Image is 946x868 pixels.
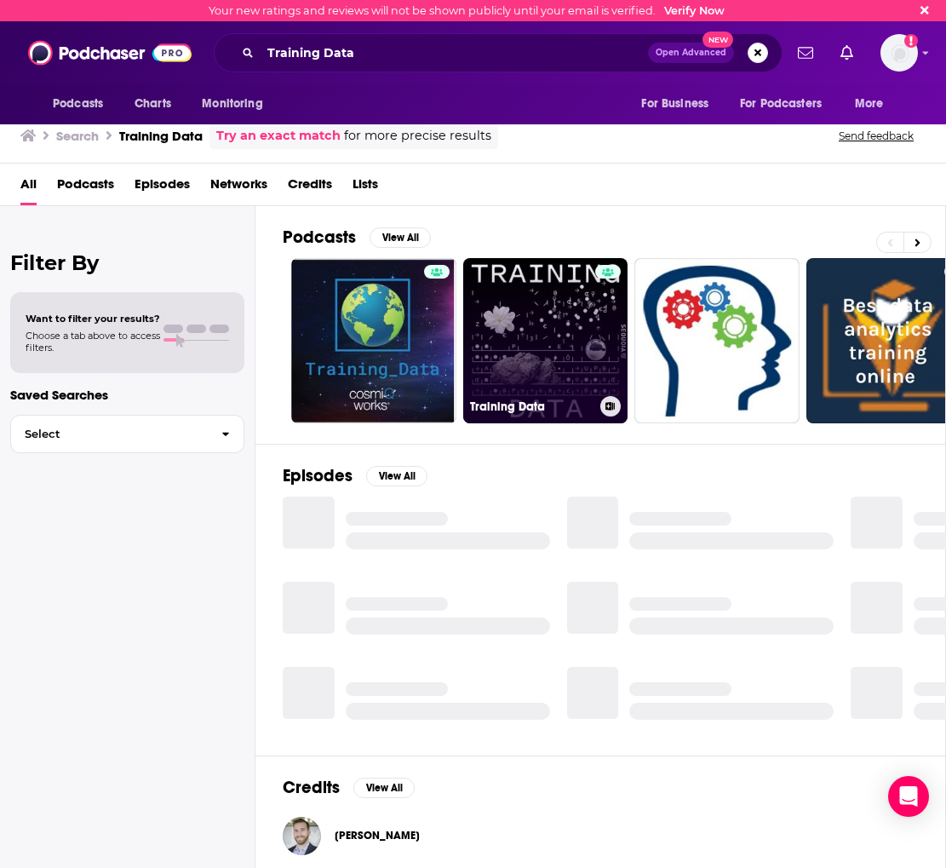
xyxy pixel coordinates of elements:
span: For Podcasters [740,92,822,116]
span: [PERSON_NAME] [335,829,420,842]
button: open menu [190,88,284,120]
button: View All [366,466,427,486]
a: Episodes [135,170,190,205]
a: EpisodesView All [283,465,427,486]
span: Select [11,428,208,440]
a: Verify Now [664,4,725,17]
h2: Credits [283,777,340,798]
a: Show notifications dropdown [834,38,860,67]
h2: Episodes [283,465,353,486]
a: Training Data [463,258,628,423]
button: View All [370,227,431,248]
span: Want to filter your results? [26,313,160,325]
input: Search podcasts, credits, & more... [261,39,648,66]
h3: Training Data [119,128,203,144]
button: Show profile menu [880,34,918,72]
span: Monitoring [202,92,262,116]
button: open menu [629,88,730,120]
img: Thomas Bingham [283,817,321,855]
button: Thomas BinghamThomas Bingham [283,808,918,863]
button: open menu [41,88,125,120]
a: Networks [210,170,267,205]
button: open menu [729,88,846,120]
a: Credits [288,170,332,205]
button: open menu [843,88,905,120]
span: New [702,32,733,48]
span: for more precise results [344,126,491,146]
img: Podchaser - Follow, Share and Rate Podcasts [28,37,192,69]
a: All [20,170,37,205]
h3: Training Data [470,400,593,414]
span: More [855,92,884,116]
div: Search podcasts, credits, & more... [214,33,783,72]
div: Your new ratings and reviews will not be shown publicly until your email is verified. [209,4,725,17]
p: Saved Searches [10,387,244,403]
a: Show notifications dropdown [791,38,820,67]
span: For Business [641,92,708,116]
a: CreditsView All [283,777,415,798]
a: Lists [353,170,378,205]
span: Charts [135,92,171,116]
button: Send feedback [834,129,919,143]
a: Podcasts [57,170,114,205]
button: Select [10,415,244,453]
a: Charts [123,88,181,120]
span: Logged in as charlottestone [880,34,918,72]
span: Choose a tab above to access filters. [26,330,160,354]
img: User Profile [880,34,918,72]
span: Podcasts [53,92,103,116]
a: Thomas Bingham [335,829,420,842]
h2: Podcasts [283,227,356,248]
a: PodcastsView All [283,227,431,248]
span: Open Advanced [656,49,726,57]
h2: Filter By [10,250,244,275]
button: Open AdvancedNew [648,43,734,63]
a: Try an exact match [216,126,341,146]
button: View All [353,778,415,798]
div: Open Intercom Messenger [888,776,929,817]
svg: Email not verified [904,34,918,48]
h3: Search [56,128,99,144]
